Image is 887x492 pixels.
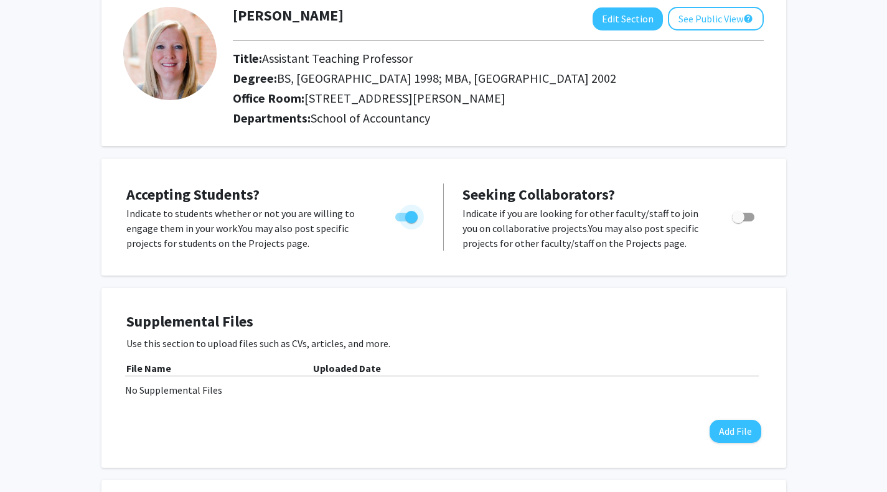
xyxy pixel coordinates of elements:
[727,206,761,225] div: Toggle
[126,185,260,204] span: Accepting Students?
[311,110,430,126] span: School of Accountancy
[233,71,764,86] h2: Degree:
[126,336,761,351] p: Use this section to upload files such as CVs, articles, and more.
[710,420,761,443] button: Add File
[9,436,53,483] iframe: Chat
[462,206,708,251] p: Indicate if you are looking for other faculty/staff to join you on collaborative projects. You ma...
[277,70,616,86] span: BS, [GEOGRAPHIC_DATA] 1998; MBA, [GEOGRAPHIC_DATA] 2002
[313,362,381,374] b: Uploaded Date
[593,7,663,30] button: Edit Section
[126,206,372,251] p: Indicate to students whether or not you are willing to engage them in your work. You may also pos...
[304,90,505,106] span: [STREET_ADDRESS][PERSON_NAME]
[462,185,615,204] span: Seeking Collaborators?
[126,313,761,331] h4: Supplemental Files
[126,362,171,374] b: File Name
[125,383,763,397] div: No Supplemental Files
[123,7,217,100] img: Profile Picture
[668,7,764,30] button: See Public View
[233,51,764,66] h2: Title:
[262,50,413,66] span: Assistant Teaching Professor
[223,111,773,126] h2: Departments:
[743,11,753,26] mat-icon: help
[233,7,344,25] h1: [PERSON_NAME]
[390,206,425,225] div: Toggle
[233,91,764,106] h2: Office Room:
